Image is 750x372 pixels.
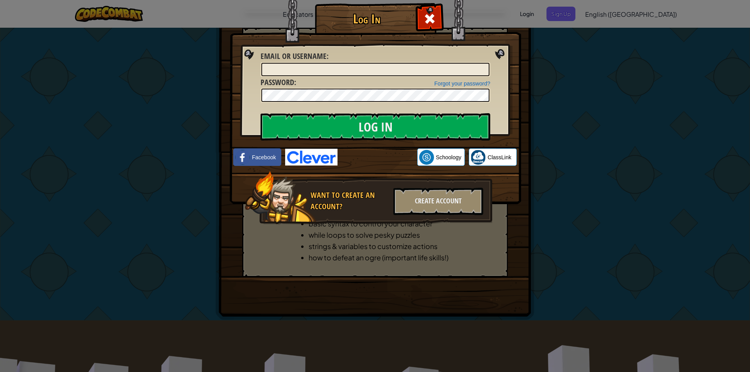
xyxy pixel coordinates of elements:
[487,153,511,161] span: ClassLink
[252,153,276,161] span: Facebook
[393,188,483,215] div: Create Account
[261,77,294,87] span: Password
[317,12,416,26] h1: Log In
[285,149,337,166] img: clever-logo-blue.png
[419,150,434,165] img: schoology.png
[261,51,327,61] span: Email or Username
[311,190,389,212] div: Want to create an account?
[261,113,490,141] input: Log In
[434,80,490,87] a: Forgot your password?
[471,150,486,165] img: classlink-logo-small.png
[235,150,250,165] img: facebook_small.png
[337,149,417,166] iframe: Sign in with Google Button
[261,77,296,88] label: :
[261,51,329,62] label: :
[436,153,461,161] span: Schoology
